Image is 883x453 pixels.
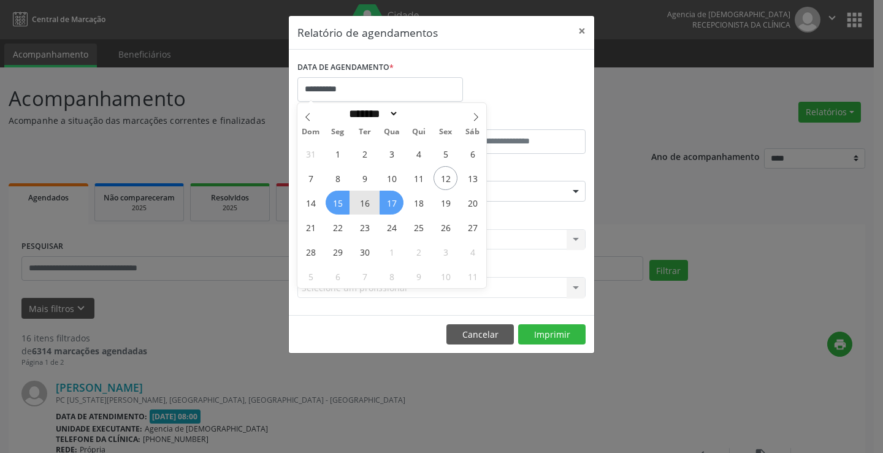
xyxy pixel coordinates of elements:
[380,166,403,190] span: Setembro 10, 2025
[407,191,430,215] span: Setembro 18, 2025
[518,324,586,345] button: Imprimir
[434,240,457,264] span: Outubro 3, 2025
[380,240,403,264] span: Outubro 1, 2025
[353,166,377,190] span: Setembro 9, 2025
[434,215,457,239] span: Setembro 26, 2025
[297,58,394,77] label: DATA DE AGENDAMENTO
[380,215,403,239] span: Setembro 24, 2025
[324,128,351,136] span: Seg
[326,142,350,166] span: Setembro 1, 2025
[299,142,323,166] span: Agosto 31, 2025
[353,264,377,288] span: Outubro 7, 2025
[434,191,457,215] span: Setembro 19, 2025
[432,128,459,136] span: Sex
[570,16,594,46] button: Close
[380,191,403,215] span: Setembro 17, 2025
[353,215,377,239] span: Setembro 23, 2025
[297,25,438,40] h5: Relatório de agendamentos
[461,240,484,264] span: Outubro 4, 2025
[399,107,439,120] input: Year
[461,166,484,190] span: Setembro 13, 2025
[380,264,403,288] span: Outubro 8, 2025
[297,128,324,136] span: Dom
[299,191,323,215] span: Setembro 14, 2025
[407,166,430,190] span: Setembro 11, 2025
[299,215,323,239] span: Setembro 21, 2025
[353,191,377,215] span: Setembro 16, 2025
[405,128,432,136] span: Qui
[326,166,350,190] span: Setembro 8, 2025
[353,240,377,264] span: Setembro 30, 2025
[461,142,484,166] span: Setembro 6, 2025
[326,191,350,215] span: Setembro 15, 2025
[380,142,403,166] span: Setembro 3, 2025
[326,240,350,264] span: Setembro 29, 2025
[299,166,323,190] span: Setembro 7, 2025
[459,128,486,136] span: Sáb
[378,128,405,136] span: Qua
[434,166,457,190] span: Setembro 12, 2025
[326,215,350,239] span: Setembro 22, 2025
[445,110,586,129] label: ATÉ
[407,215,430,239] span: Setembro 25, 2025
[407,142,430,166] span: Setembro 4, 2025
[299,240,323,264] span: Setembro 28, 2025
[299,264,323,288] span: Outubro 5, 2025
[345,107,399,120] select: Month
[434,142,457,166] span: Setembro 5, 2025
[407,240,430,264] span: Outubro 2, 2025
[351,128,378,136] span: Ter
[461,264,484,288] span: Outubro 11, 2025
[326,264,350,288] span: Outubro 6, 2025
[461,191,484,215] span: Setembro 20, 2025
[434,264,457,288] span: Outubro 10, 2025
[407,264,430,288] span: Outubro 9, 2025
[461,215,484,239] span: Setembro 27, 2025
[446,324,514,345] button: Cancelar
[353,142,377,166] span: Setembro 2, 2025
